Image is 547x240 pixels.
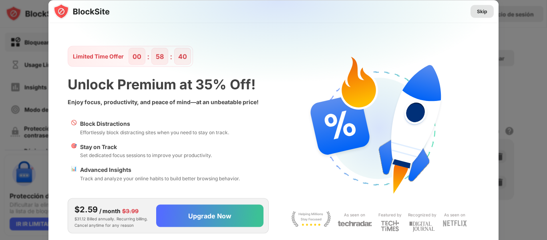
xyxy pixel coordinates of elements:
div: As seen on [344,211,365,218]
div: Recognized by [408,211,436,218]
img: light-stay-focus.svg [291,211,331,227]
div: Skip [477,7,487,15]
div: Featured by [378,211,402,218]
div: $3.99 [122,206,139,215]
div: $31.12 Billed annually. Recurring billing. Cancel anytime for any reason [74,204,150,228]
img: light-netflix.svg [443,220,467,227]
div: / month [99,206,121,215]
div: $2.59 [74,204,98,216]
img: light-digital-journal.svg [409,220,435,234]
div: Upgrade Now [188,212,231,220]
div: Advanced Insights [80,165,240,174]
img: light-techradar.svg [338,220,372,227]
div: Track and analyze your online habits to build better browsing behavior. [80,174,240,182]
div: As seen on [444,211,465,218]
div: 📊 [71,165,77,182]
img: light-techtimes.svg [381,220,399,232]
